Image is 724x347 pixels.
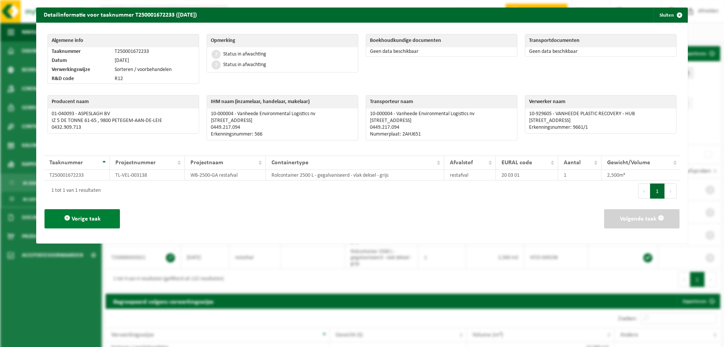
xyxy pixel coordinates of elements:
p: Erkenningsnummer: 9661/1 [529,125,672,131]
td: Taaknummer [48,47,111,56]
span: Projectnaam [190,160,223,166]
p: Nummerplaat: 2AHJ651 [370,131,513,137]
th: Opmerking [207,34,358,47]
th: Transporteur naam [366,96,517,108]
p: [STREET_ADDRESS] [370,118,513,124]
th: Verwerker naam [525,96,676,108]
span: Aantal [564,160,581,166]
th: IHM naam (inzamelaar, handelaar, makelaar) [207,96,358,108]
button: Vorige taak [44,209,120,228]
button: Volgende taak [604,209,680,228]
div: Status in afwachting [223,52,266,57]
td: [DATE] [111,56,199,65]
span: Projectnummer [115,160,156,166]
td: Geen data beschikbaar [366,47,517,56]
th: Transportdocumenten [525,34,659,47]
td: R&D code [48,74,111,83]
td: R12 [111,74,199,83]
p: [STREET_ADDRESS] [529,118,672,124]
span: Vorige taak [72,216,101,222]
td: T250001672233 [111,47,199,56]
p: IZ 5 DE TONNE 61-65 , 9800 PETEGEM-AAN-DE-LEIE [52,118,195,124]
p: 10-929605 - VANHEEDE PLASTIC RECOVERY - HUB [529,111,672,117]
td: WB-2500-GA restafval [185,170,266,180]
p: 0449.217.094 [211,125,354,131]
td: 20 03 01 [496,170,558,180]
p: 0449.217.094 [370,125,513,131]
td: Datum [48,56,111,65]
span: Volgende taak [620,216,657,222]
p: 10-000004 - Vanheede Environmental Logistics nv [211,111,354,117]
td: Geen data beschikbaar [525,47,676,56]
th: Producent naam [48,96,199,108]
span: EURAL code [502,160,532,166]
td: 2,500m³ [601,170,680,180]
button: Next [665,184,676,199]
div: 1 tot 1 van 1 resultaten [48,184,101,198]
button: 1 [650,184,665,199]
button: Sluiten [653,8,687,23]
td: TL-VEL-003138 [110,170,185,180]
p: 0432.909.713 [52,125,195,131]
td: T250001672233 [44,170,110,180]
th: Algemene info [48,34,199,47]
td: Rolcontainer 2500 L - gegalvaniseerd - vlak deksel - grijs [266,170,444,180]
div: Status in afwachting [223,62,266,68]
h2: Detailinformatie voor taaknummer T250001672233 ([DATE]) [36,8,204,22]
p: Erkenningsnummer: 566 [211,131,354,137]
td: Verwerkingswijze [48,65,111,74]
p: [STREET_ADDRESS] [211,118,354,124]
td: Sorteren / voorbehandelen [111,65,199,74]
button: Previous [638,184,650,199]
span: Taaknummer [49,160,83,166]
span: Containertype [271,160,308,166]
th: Boekhoudkundige documenten [366,34,517,47]
p: 10-000004 - Vanheede Environmental Logistics nv [370,111,513,117]
span: Afvalstof [450,160,473,166]
span: Gewicht/Volume [607,160,650,166]
td: restafval [444,170,496,180]
p: 01-040093 - ASPESLAGH BV [52,111,195,117]
td: 1 [558,170,601,180]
